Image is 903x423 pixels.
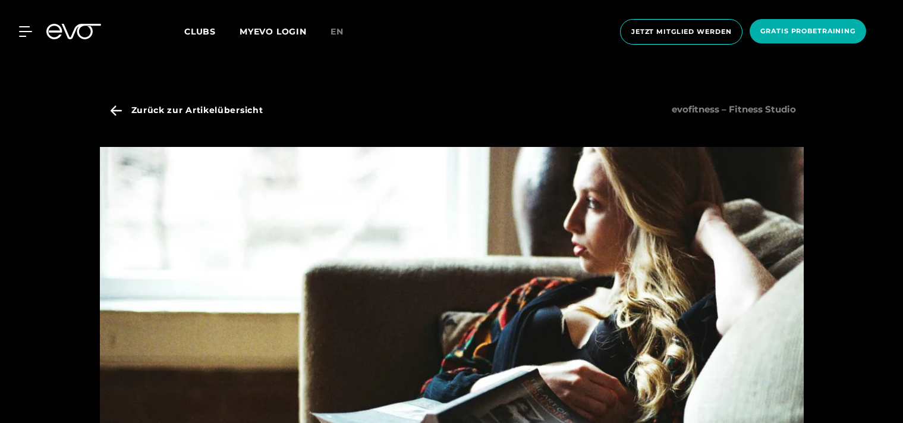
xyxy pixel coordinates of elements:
[106,95,268,147] a: Zurück zur Artikelübersicht
[331,25,358,39] a: en
[746,19,870,45] a: Gratis Probetraining
[664,95,804,147] span: evofitness – Fitness Studio
[631,27,731,37] span: Jetzt Mitglied werden
[760,26,855,36] span: Gratis Probetraining
[184,26,240,37] a: Clubs
[240,26,307,37] a: MYEVO LOGIN
[616,19,746,45] a: Jetzt Mitglied werden
[184,26,216,37] span: Clubs
[331,26,344,37] span: en
[131,104,263,117] span: Zurück zur Artikelübersicht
